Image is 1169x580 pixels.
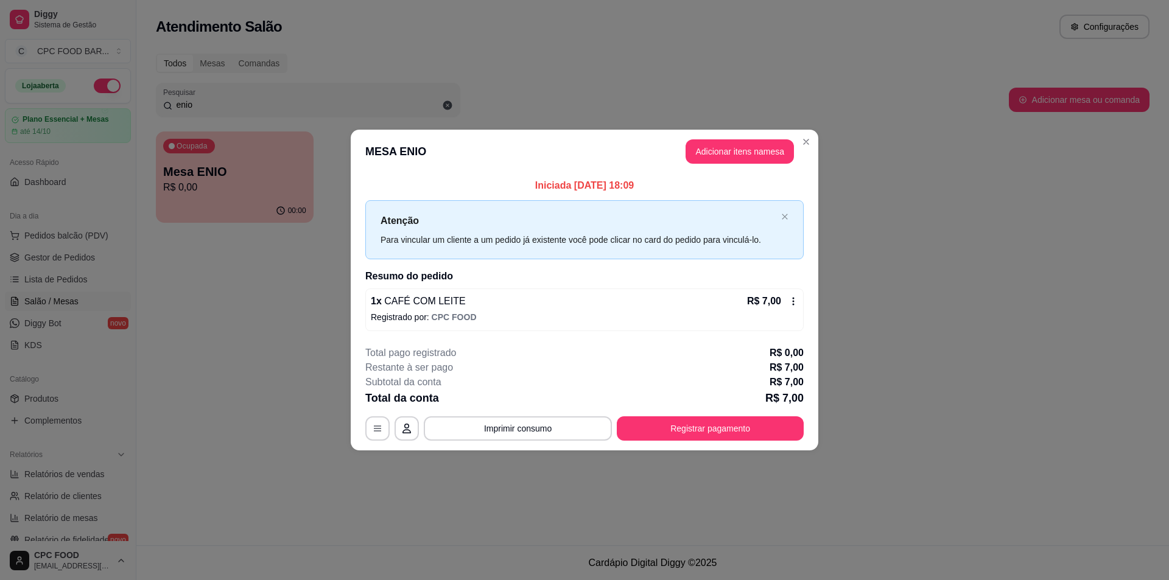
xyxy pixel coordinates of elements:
div: Para vincular um cliente a um pedido já existente você pode clicar no card do pedido para vinculá... [381,233,776,246]
p: R$ 7,00 [765,390,804,407]
span: CPC FOOD [432,312,477,322]
header: MESA ENIO [351,130,818,173]
button: Registrar pagamento [617,416,804,441]
button: Close [796,132,816,152]
p: Registrado por: [371,311,798,323]
p: Iniciada [DATE] 18:09 [365,178,804,193]
button: close [781,213,788,221]
p: Atenção [381,213,776,228]
p: Total da conta [365,390,439,407]
p: Total pago registrado [365,346,456,360]
p: R$ 0,00 [770,346,804,360]
span: close [781,213,788,220]
p: Restante à ser pago [365,360,453,375]
p: R$ 7,00 [770,375,804,390]
h2: Resumo do pedido [365,269,804,284]
button: Imprimir consumo [424,416,612,441]
button: Adicionar itens namesa [686,139,794,164]
span: CAFÉ COM LEITE [382,296,466,306]
p: 1 x [371,294,466,309]
p: R$ 7,00 [747,294,781,309]
p: R$ 7,00 [770,360,804,375]
p: Subtotal da conta [365,375,441,390]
